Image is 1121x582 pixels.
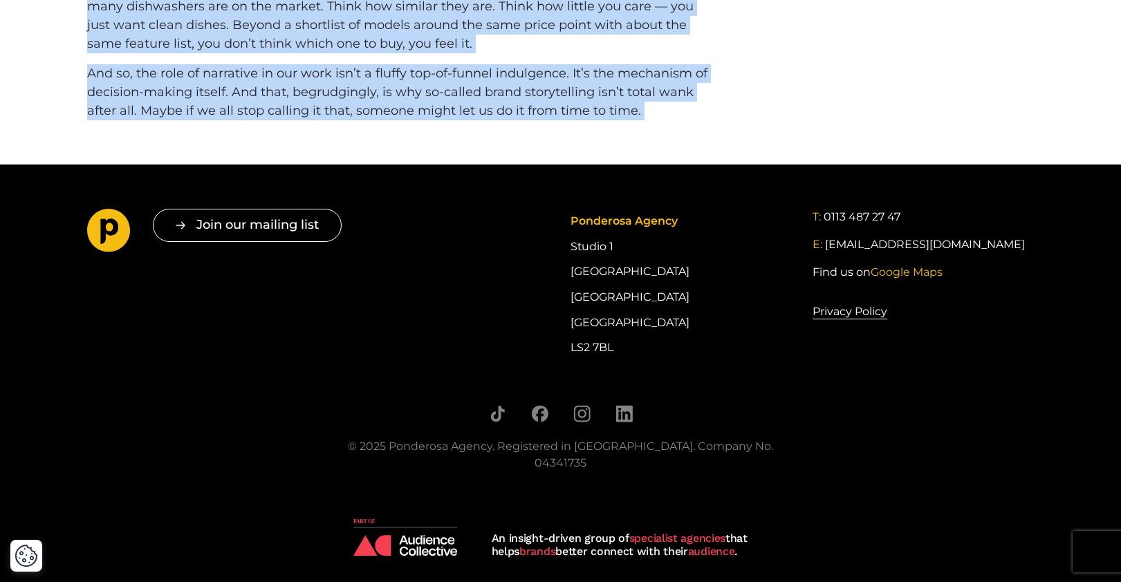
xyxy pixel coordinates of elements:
[629,532,725,545] strong: specialist agencies
[87,209,131,257] a: Go to homepage
[153,209,342,241] button: Join our mailing list
[871,265,943,279] span: Google Maps
[813,303,887,321] a: Privacy Policy
[813,210,821,223] span: T:
[615,405,633,422] a: Follow us on LinkedIn
[15,544,38,567] button: Cookie Settings
[571,209,792,360] div: Studio 1 [GEOGRAPHIC_DATA] [GEOGRAPHIC_DATA] [GEOGRAPHIC_DATA] LS2 7BL
[531,405,548,422] a: Follow us on Facebook
[519,545,555,558] strong: brands
[15,544,38,567] img: Revisit consent button
[87,66,707,118] span: And so, the role of narrative in our work isn’t a fluffy top-of-funnel indulgence. It’s the mecha...
[571,214,678,227] span: Ponderosa Agency
[492,532,768,558] div: An insight-driven group of that helps better connect with their .
[813,264,943,281] a: Find us onGoogle Maps
[353,518,457,556] img: Audience Collective logo
[688,545,735,558] strong: audience
[825,236,1025,253] a: [EMAIL_ADDRESS][DOMAIN_NAME]
[489,405,506,422] a: Follow us on TikTok
[824,209,900,225] a: 0113 487 27 47
[329,438,793,471] div: © 2025 Ponderosa Agency. Registered in [GEOGRAPHIC_DATA]. Company No. 04341735
[573,405,591,422] a: Follow us on Instagram
[813,238,822,251] span: E:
